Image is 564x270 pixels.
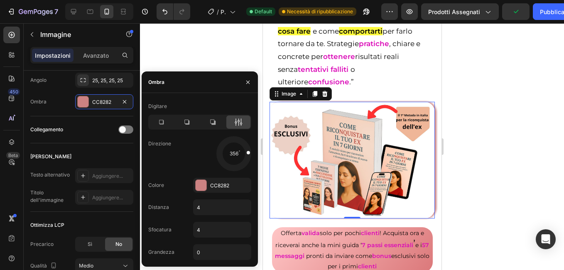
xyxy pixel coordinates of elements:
font: Qualità [30,262,47,270]
strong: 7 passi essenziali [99,218,150,226]
iframe: Design area [263,23,441,270]
div: Annulla/Ripeti [157,3,190,20]
input: Automatico [194,200,251,215]
strong: 57 messaggi [12,218,166,236]
span: Sì [88,241,92,248]
button: 7 [3,3,62,20]
font: [PERSON_NAME] [30,153,71,160]
strong: confusione [45,54,86,63]
strong: bonus [109,229,128,236]
font: Grandezza [148,248,174,256]
p: 7 [54,7,58,17]
p: Offerta solo per pochi ! Acquista ora e riceverai anche la mini guida ‘ e i pronti da inviare com... [10,205,169,248]
div: CC8282 [92,98,116,106]
strong: valida [39,206,57,214]
strong: clienti [98,206,117,214]
font: Distanza [148,204,169,211]
div: Aggiungere... [92,172,131,180]
font: Digitare [148,103,167,110]
p: Impostazioni [35,51,71,60]
p: Avanzato [83,51,109,60]
font: Colore [148,182,164,189]
font: Testo alternativo [30,171,70,179]
img: gempages_585554982393086621-190b3354-9c56-4414-88aa-31c0c02dbdab.jpg [7,79,172,195]
div: 25, 25, 25, 25 [92,77,131,84]
strong: comportarti [76,4,120,12]
font: Ombra [30,98,47,106]
button: Prodotti assegnati [421,3,499,20]
span: Medio [79,263,93,269]
div: Apri Intercom Messenger [536,229,556,249]
span: risultati reali senza [15,29,136,50]
span: / [217,7,219,16]
span: ’ [150,214,152,226]
strong: tentativi falliti [35,42,86,50]
font: Angolo [30,76,47,84]
strong: ottenere [60,29,92,37]
span: No [115,241,122,248]
span: Default [255,8,272,15]
p: Image [40,29,111,39]
div: CC8282 [210,182,249,189]
div: 450 [8,88,20,95]
input: Automatico [194,245,251,260]
span: Prodotti assegnati [428,7,480,16]
span: e come [48,4,76,12]
font: Collegamento [30,126,63,133]
span: Necessità di ripubblicazione [287,8,353,15]
div: Aggiungere... [92,194,131,201]
span: Pagina del prodotto - [DATE] 11:35:12 [221,7,226,16]
div: Beta [6,152,20,159]
font: Ottimizza LCP [30,221,64,229]
strong: clienti [95,239,114,247]
font: Sfocatura [148,226,172,233]
input: Automatico [194,222,251,237]
span: .” [86,54,91,63]
font: Ombra [148,79,164,86]
font: Precarico [30,241,54,248]
span: , chiare e concrete per [15,16,157,37]
strong: pratiche [96,16,126,25]
font: Titolo dell'immagine [30,189,72,204]
font: Direzione [148,140,171,147]
div: Image [17,67,35,74]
